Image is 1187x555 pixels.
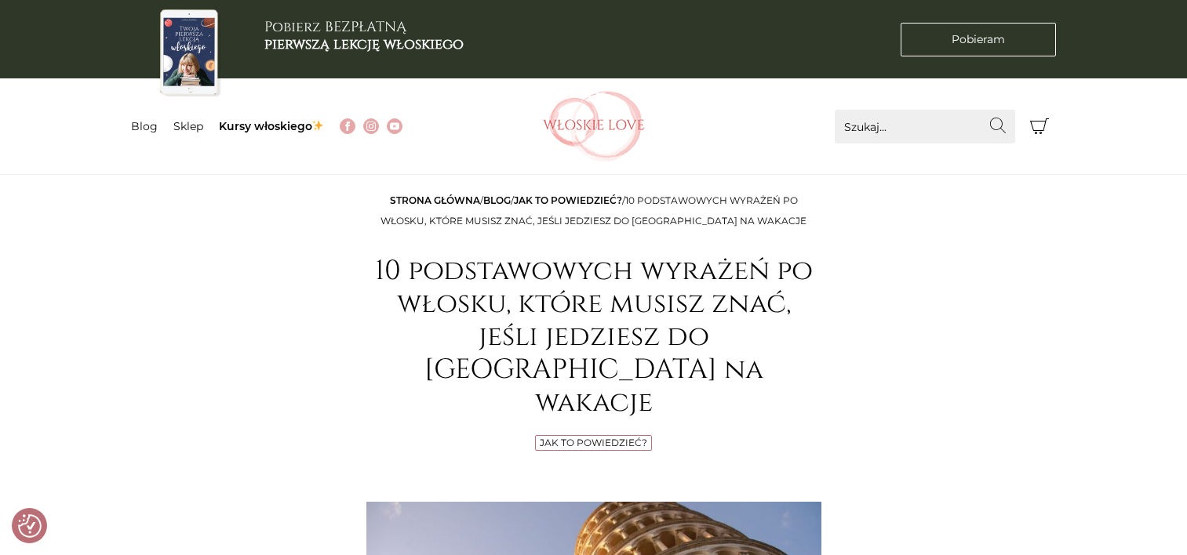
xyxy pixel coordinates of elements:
b: pierwszą lekcję włoskiego [264,34,464,54]
img: Włoskielove [543,91,645,161]
a: Blog [483,194,511,206]
input: Szukaj... [835,110,1015,143]
button: Koszyk [1023,110,1057,143]
a: Kursy włoskiego [219,119,325,133]
img: Revisit consent button [18,514,42,538]
a: Jak to powiedzieć? [540,437,647,448]
a: Strona główna [390,194,480,206]
span: Pobieram [952,31,1005,48]
a: Pobieram [901,23,1056,56]
span: / / / [380,194,807,227]
h1: 10 podstawowych wyrażeń po włosku, które musisz znać, jeśli jedziesz do [GEOGRAPHIC_DATA] na wakacje [366,255,821,419]
a: Jak to powiedzieć? [514,194,622,206]
a: Blog [131,119,158,133]
a: Sklep [173,119,203,133]
button: Preferencje co do zgód [18,514,42,538]
img: ✨ [312,120,323,131]
h3: Pobierz BEZPŁATNĄ [264,19,464,53]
